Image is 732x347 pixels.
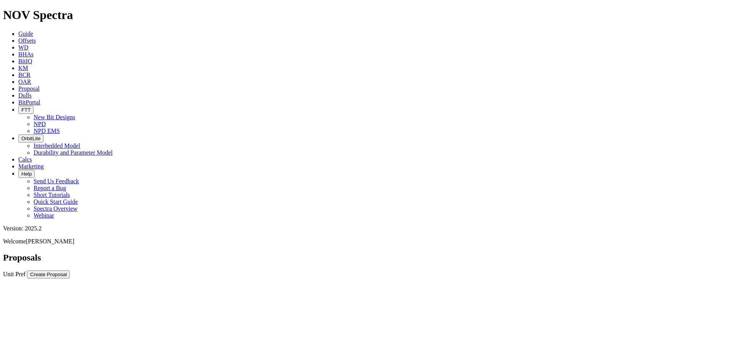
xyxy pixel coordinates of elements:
a: Quick Start Guide [34,198,78,205]
a: Proposal [18,85,40,92]
a: Guide [18,30,33,37]
a: NPD EMS [34,128,60,134]
button: Create Proposal [27,270,70,278]
a: Interbedded Model [34,142,80,149]
a: BitIQ [18,58,32,64]
a: Short Tutorials [34,192,70,198]
a: Unit Pref [3,271,26,277]
span: FTT [21,107,30,113]
button: FTT [18,106,34,114]
span: Help [21,171,32,177]
span: OrbitLite [21,136,40,141]
span: [PERSON_NAME] [26,238,74,245]
a: BHAs [18,51,34,58]
a: Webinar [34,212,54,219]
a: NPD [34,121,46,127]
a: Spectra Overview [34,205,77,212]
a: Report a Bug [34,185,66,191]
button: Help [18,170,35,178]
a: KM [18,65,28,71]
a: Offsets [18,37,36,44]
h1: NOV Spectra [3,8,729,22]
a: WD [18,44,29,51]
h2: Proposals [3,253,729,263]
a: BitPortal [18,99,40,106]
a: New Bit Designs [34,114,75,120]
p: Welcome [3,238,729,245]
a: Send Us Feedback [34,178,79,184]
a: Marketing [18,163,44,170]
a: OAR [18,78,31,85]
a: Calcs [18,156,32,163]
div: Version: 2025.2 [3,225,729,232]
button: OrbitLite [18,134,43,142]
a: Durability and Parameter Model [34,149,113,156]
a: Dulls [18,92,32,99]
a: BCR [18,72,30,78]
